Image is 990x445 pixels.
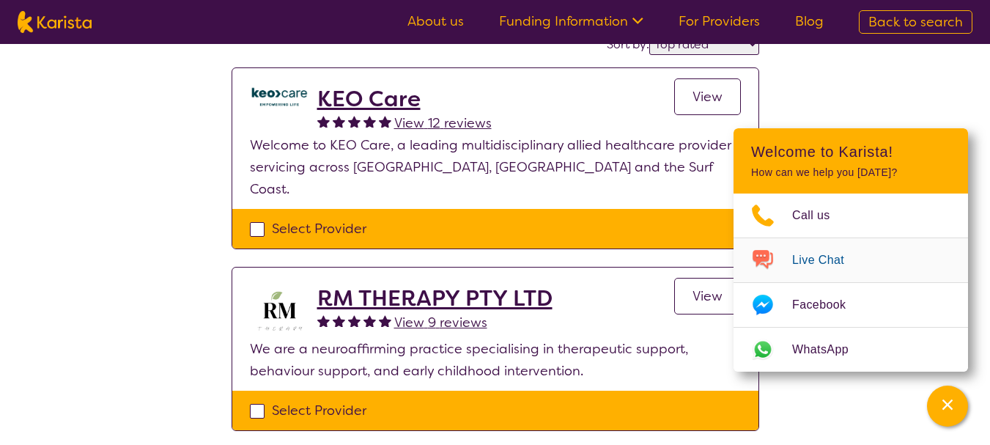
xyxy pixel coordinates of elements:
span: Facebook [792,294,863,316]
img: fullstar [317,315,330,327]
img: a39ze0iqsfmbvtwnthmw.png [250,86,309,107]
span: Call us [792,205,848,227]
span: Back to search [868,13,963,31]
a: View [674,278,741,315]
a: Blog [795,12,824,30]
button: Channel Menu [927,386,968,427]
img: fullstar [348,315,361,327]
img: fullstar [333,115,345,128]
img: Karista logo [18,11,92,33]
a: For Providers [679,12,760,30]
label: Sort by: [607,37,649,52]
a: View [674,78,741,115]
h2: Welcome to Karista! [751,143,950,161]
a: Back to search [859,10,972,34]
a: KEO Care [317,86,492,112]
span: View 9 reviews [394,314,487,331]
span: WhatsApp [792,339,866,361]
span: View 12 reviews [394,114,492,132]
a: View 12 reviews [394,112,492,134]
img: fullstar [348,115,361,128]
img: fullstar [379,315,391,327]
a: About us [407,12,464,30]
a: View 9 reviews [394,312,487,334]
img: fullstar [363,315,376,327]
div: Channel Menu [734,128,968,372]
img: jkcmowvo05k4pzdyvbtc.png [250,285,309,338]
img: fullstar [333,315,345,327]
a: Funding Information [499,12,643,30]
img: fullstar [317,115,330,128]
span: Live Chat [792,249,862,271]
span: View [692,88,723,106]
a: RM THERAPY PTY LTD [317,285,553,312]
a: Web link opens in a new tab. [734,328,968,372]
ul: Choose channel [734,194,968,372]
p: How can we help you [DATE]? [751,166,950,179]
p: We are a neuroaffirming practice specialising in therapeutic support, behaviour support, and earl... [250,338,741,382]
img: fullstar [379,115,391,128]
span: View [692,287,723,305]
img: fullstar [363,115,376,128]
p: Welcome to KEO Care, a leading multidisciplinary allied healthcare provider servicing across [GEO... [250,134,741,200]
